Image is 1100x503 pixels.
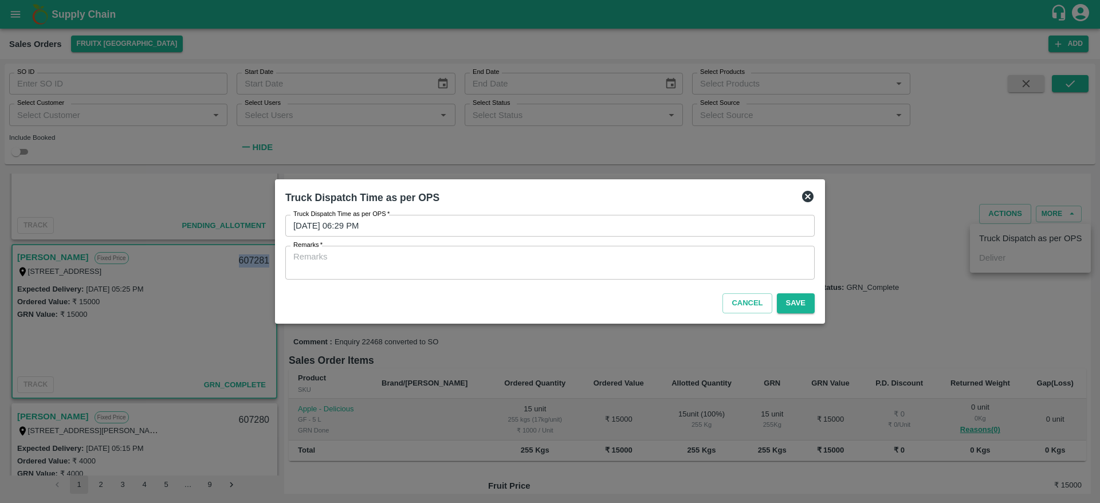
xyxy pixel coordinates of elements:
[285,215,807,237] input: Choose date, selected date is Oct 15, 2025
[293,210,390,219] label: Truck Dispatch Time as per OPS
[722,293,772,313] button: Cancel
[777,293,815,313] button: Save
[285,192,439,203] b: Truck Dispatch Time as per OPS
[293,241,323,250] label: Remarks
